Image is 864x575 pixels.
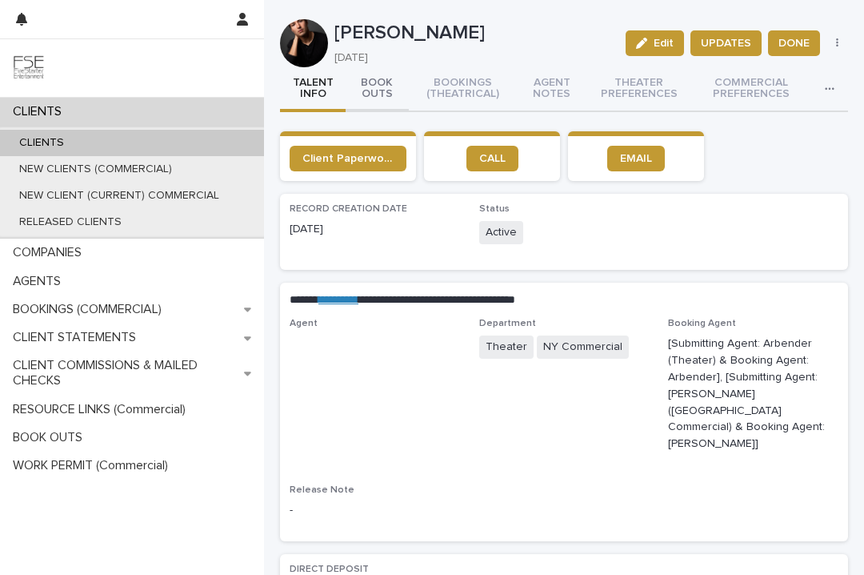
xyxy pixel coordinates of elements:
[6,104,74,119] p: CLIENTS
[620,153,652,164] span: EMAIL
[280,67,346,112] button: TALENT INFO
[13,52,45,84] img: 9JgRvJ3ETPGCJDhvPVA5
[6,245,94,260] p: COMPANIES
[6,189,232,203] p: NEW CLIENT (CURRENT) COMMERCIAL
[290,319,318,328] span: Agent
[6,358,244,388] p: CLIENT COMMISSIONS & MAILED CHECKS
[587,67,691,112] button: THEATER PREFERENCES
[607,146,665,171] a: EMAIL
[690,30,762,56] button: UPDATES
[334,22,613,45] p: [PERSON_NAME]
[290,485,354,495] span: Release Note
[479,204,510,214] span: Status
[6,458,181,473] p: WORK PERMIT (Commercial)
[517,67,587,112] button: AGENT NOTES
[290,146,406,171] a: Client Paperwork Link
[6,330,149,345] p: CLIENT STATEMENTS
[479,221,523,244] span: Active
[626,30,684,56] button: Edit
[668,336,838,452] p: [Submitting Agent: Arbender (Theater) & Booking Agent: Arbender], [Submitting Agent: [PERSON_NAME...
[290,221,460,238] p: [DATE]
[302,153,394,164] span: Client Paperwork Link
[6,136,77,150] p: CLIENTS
[6,302,174,317] p: BOOKINGS (COMMERCIAL)
[768,30,820,56] button: DONE
[290,204,407,214] span: RECORD CREATION DATE
[6,274,74,289] p: AGENTS
[334,51,606,65] p: [DATE]
[479,153,506,164] span: CALL
[778,35,810,51] span: DONE
[409,67,517,112] button: BOOKINGS (THEATRICAL)
[691,67,812,112] button: COMMERCIAL PREFERENCES
[466,146,518,171] a: CALL
[346,67,409,112] button: BOOK OUTS
[479,336,534,359] span: Theater
[701,35,751,51] span: UPDATES
[537,336,629,359] span: NY Commercial
[290,565,369,574] span: DIRECT DEPOSIT
[6,163,185,176] p: NEW CLIENTS (COMMERCIAL)
[6,430,95,445] p: BOOK OUTS
[290,502,460,519] p: -
[654,38,674,49] span: Edit
[6,402,198,417] p: RESOURCE LINKS (Commercial)
[668,319,736,328] span: Booking Agent
[479,319,536,328] span: Department
[6,215,134,229] p: RELEASED CLIENTS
